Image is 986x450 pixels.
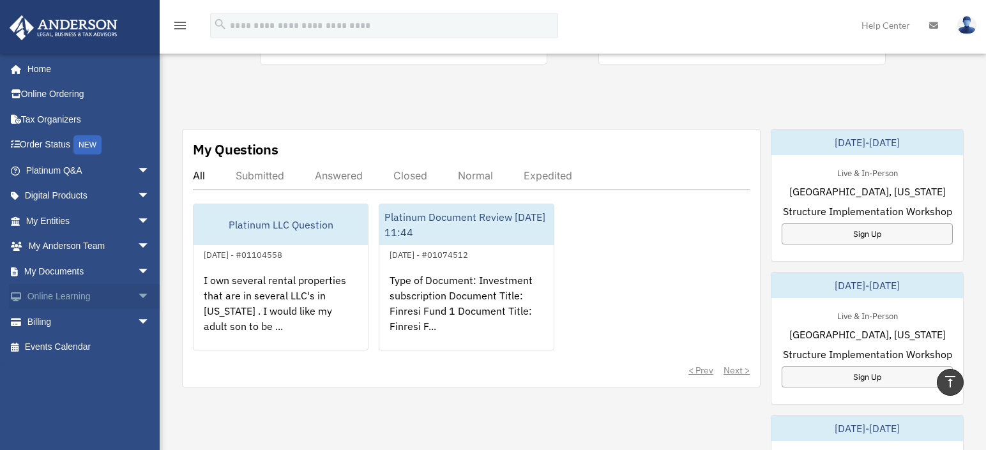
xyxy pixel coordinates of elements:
[789,184,946,199] span: [GEOGRAPHIC_DATA], [US_STATE]
[137,234,163,260] span: arrow_drop_down
[172,22,188,33] a: menu
[9,107,169,132] a: Tax Organizers
[172,18,188,33] i: menu
[9,259,169,284] a: My Documentsarrow_drop_down
[137,158,163,184] span: arrow_drop_down
[9,132,169,158] a: Order StatusNEW
[943,374,958,389] i: vertical_align_top
[137,284,163,310] span: arrow_drop_down
[782,223,953,244] a: Sign Up
[827,165,908,179] div: Live & In-Person
[827,308,908,322] div: Live & In-Person
[379,247,478,260] div: [DATE] - #01074512
[9,158,169,183] a: Platinum Q&Aarrow_drop_down
[771,416,963,441] div: [DATE]-[DATE]
[9,234,169,259] a: My Anderson Teamarrow_drop_down
[137,309,163,335] span: arrow_drop_down
[193,204,368,350] a: Platinum LLC Question[DATE] - #01104558I own several rental properties that are in several LLC's ...
[9,56,163,82] a: Home
[137,183,163,209] span: arrow_drop_down
[213,17,227,31] i: search
[524,169,572,182] div: Expedited
[6,15,121,40] img: Anderson Advisors Platinum Portal
[783,347,952,362] span: Structure Implementation Workshop
[236,169,284,182] div: Submitted
[9,208,169,234] a: My Entitiesarrow_drop_down
[458,169,493,182] div: Normal
[9,284,169,310] a: Online Learningarrow_drop_down
[771,130,963,155] div: [DATE]-[DATE]
[137,208,163,234] span: arrow_drop_down
[193,169,205,182] div: All
[771,273,963,298] div: [DATE]-[DATE]
[193,247,292,260] div: [DATE] - #01104558
[957,16,976,34] img: User Pic
[73,135,102,154] div: NEW
[379,204,554,350] a: Platinum Document Review [DATE] 11:44[DATE] - #01074512Type of Document: Investment subscription ...
[137,259,163,285] span: arrow_drop_down
[783,204,952,219] span: Structure Implementation Workshop
[393,169,427,182] div: Closed
[9,334,169,360] a: Events Calendar
[379,204,554,245] div: Platinum Document Review [DATE] 11:44
[789,327,946,342] span: [GEOGRAPHIC_DATA], [US_STATE]
[9,183,169,209] a: Digital Productsarrow_drop_down
[9,82,169,107] a: Online Ordering
[379,262,554,362] div: Type of Document: Investment subscription Document Title: Finresi Fund 1 Document Title: Finresi ...
[193,204,368,245] div: Platinum LLC Question
[937,369,964,396] a: vertical_align_top
[9,309,169,334] a: Billingarrow_drop_down
[782,366,953,387] a: Sign Up
[315,169,363,182] div: Answered
[193,262,368,362] div: I own several rental properties that are in several LLC's in [US_STATE] . I would like my adult s...
[193,140,278,159] div: My Questions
